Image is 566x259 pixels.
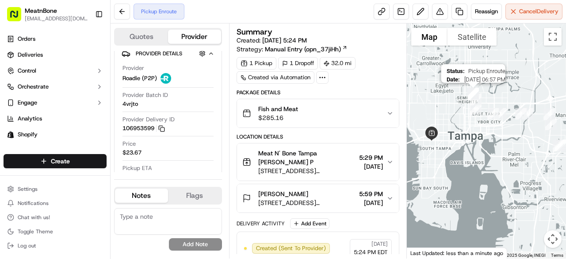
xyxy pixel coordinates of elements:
span: [DATE] 06:57 PM [463,76,505,83]
a: Manual Entry (opn_37jiHh) [265,45,348,54]
img: 1736555255976-a54dd68f-1ca7-489b-9aae-adbdc363a1c4 [9,85,25,101]
img: Wisdom Oko [9,129,23,146]
span: [STREET_ADDRESS][PERSON_NAME] [258,198,356,207]
img: 1755196953914-cd9d9cba-b7f7-46ee-b6f5-75ff69acacf5 [19,85,34,101]
img: Shopify logo [7,131,14,138]
div: Past conversations [9,115,59,122]
div: 16 [464,85,482,103]
span: [DATE] 5:24 PM [262,36,307,44]
img: Wisdom Oko [9,153,23,170]
button: MeatnBone [25,6,57,15]
span: Meat N' Bone Tampa [PERSON_NAME] P [258,149,356,166]
span: Cancel Delivery [519,8,558,15]
button: Start new chat [150,87,161,98]
span: Provider Details [136,50,182,57]
a: Deliveries [4,48,107,62]
span: • [96,137,99,144]
button: Toggle Theme [4,225,107,238]
button: Quotes [115,30,168,44]
span: Created (Sent To Provider) [256,244,326,252]
img: Nash [9,9,27,27]
button: Notes [115,189,168,203]
button: Settings [4,183,107,195]
span: Status : [446,68,464,74]
span: Toggle Theme [18,228,53,235]
input: Got a question? Start typing here... [23,57,159,66]
span: Orders [18,35,35,43]
span: Created: [237,36,307,45]
span: Engage [18,99,37,107]
span: Pickup ETA [122,164,152,172]
div: 1 Pickup [237,57,276,70]
span: • [96,161,99,168]
span: 4vrjto [122,100,138,108]
span: Settings [18,186,38,193]
button: Reassign [471,4,502,19]
span: $23.67 [122,149,141,157]
span: [DATE] [359,198,383,207]
button: MeatnBone[EMAIL_ADDRESS][DOMAIN_NAME] [4,4,92,25]
a: Analytics [4,112,107,126]
span: Pylon [88,193,107,200]
button: Toggle fullscreen view [544,28,562,46]
a: Shopify [4,128,107,142]
button: Orchestrate [4,80,107,94]
div: We're available if you need us! [40,93,122,101]
button: Show street map [411,28,447,46]
img: Google [409,247,438,259]
span: Log out [18,242,36,249]
button: Log out [4,240,107,252]
img: 1736555255976-a54dd68f-1ca7-489b-9aae-adbdc363a1c4 [18,162,25,169]
span: Wisdom [PERSON_NAME] [27,161,94,168]
div: 19 [464,84,482,103]
div: 5 [540,105,558,124]
a: Powered byPylon [62,193,107,200]
span: Chat with us! [18,214,50,221]
div: 11 [467,90,485,109]
button: 106953599 [122,124,165,132]
button: Fish and Meat$285.16 [237,99,399,128]
span: Deliveries [18,51,43,59]
span: Analytics [18,115,42,123]
span: 5:29 PM [359,153,383,162]
span: Notifications [18,200,49,207]
span: Date : [446,76,459,83]
button: Provider Details [122,46,214,61]
div: Strategy: [237,45,348,54]
a: Created via Automation [237,71,314,84]
div: Last Updated: less than a minute ago [407,247,507,259]
p: Welcome 👋 [9,35,161,50]
button: Flags [168,189,221,203]
div: 32.0 mi [320,57,356,70]
button: [PERSON_NAME][STREET_ADDRESS][PERSON_NAME]5:59 PM[DATE] [237,184,399,213]
button: Create [4,154,107,168]
span: $285.16 [258,113,298,122]
span: [DATE] [359,162,383,171]
span: Pickup Enroute [468,68,505,74]
button: Provider [168,30,221,44]
div: 9 [484,104,502,123]
span: Manual Entry (opn_37jiHh) [265,45,341,54]
span: 5:24 PM EDT [354,248,388,256]
button: Meat N' Bone Tampa [PERSON_NAME] P[STREET_ADDRESS][PERSON_NAME]5:29 PM[DATE] [237,143,399,181]
button: See all [137,113,161,124]
span: 5:59 PM [359,189,383,198]
span: Roadie (P2P) [122,74,157,82]
button: Notifications [4,197,107,209]
span: [PERSON_NAME] [258,189,308,198]
button: Engage [4,96,107,110]
button: Chat with us! [4,211,107,224]
button: Add Event [290,218,329,229]
button: [EMAIL_ADDRESS][DOMAIN_NAME] [25,15,88,22]
span: Provider Batch ID [122,91,168,99]
span: Reassign [475,8,498,15]
div: 12 [464,85,482,104]
span: [DATE] [101,161,119,168]
img: 1736555255976-a54dd68f-1ca7-489b-9aae-adbdc363a1c4 [18,138,25,145]
span: Provider Delivery ID [122,116,175,124]
div: 1 Dropoff [278,57,318,70]
div: 6 [518,104,537,123]
h3: Summary [237,28,272,36]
